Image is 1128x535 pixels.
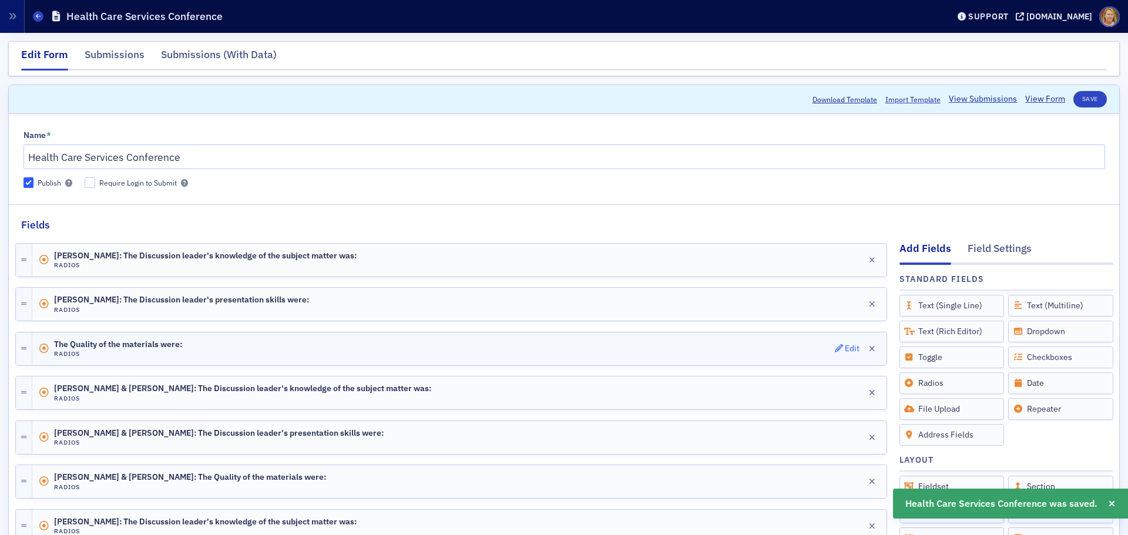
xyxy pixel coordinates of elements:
div: Publish [38,178,61,188]
h4: Standard Fields [899,273,985,285]
h4: Radios [54,306,309,314]
h4: Radios [54,395,431,402]
div: Submissions (With Data) [161,47,277,69]
div: Date [1008,372,1113,394]
div: Support [968,11,1009,22]
div: Edit Form [21,47,68,70]
div: Add Fields [899,241,951,264]
span: [PERSON_NAME] & [PERSON_NAME]: The Discussion leader's knowledge of the subject matter was: [54,384,431,393]
div: Submissions [85,47,145,69]
h4: Radios [54,439,384,446]
span: Import Template [885,94,941,105]
div: Address Fields [899,424,1005,446]
button: Edit [835,341,860,357]
div: Fieldset [899,476,1005,497]
h4: Radios [54,261,357,269]
input: Require Login to Submit [85,177,95,188]
div: Checkboxes [1008,346,1113,368]
button: Download Template [813,94,877,105]
div: Edit [845,345,860,352]
div: Text (Single Line) [899,295,1005,317]
span: [PERSON_NAME] & [PERSON_NAME]: The Discussion leader's presentation skills were: [54,429,384,438]
div: Section [1008,476,1113,497]
div: File Upload [899,398,1005,420]
span: [PERSON_NAME]: The Discussion leader's presentation skills were: [54,295,309,305]
span: [PERSON_NAME] & [PERSON_NAME]: The Quality of the materials were: [54,473,326,482]
button: [DOMAIN_NAME] [1016,12,1096,21]
div: Radios [899,372,1005,394]
div: Toggle [899,346,1005,368]
h1: Health Care Services Conference [66,9,223,23]
h2: Fields [21,217,50,233]
h4: Radios [54,527,357,535]
a: View Form [1025,93,1065,105]
div: Text (Rich Editor) [899,321,1005,342]
div: Text (Multiline) [1008,295,1113,317]
div: Dropdown [1008,321,1113,342]
div: Repeater [1008,398,1113,420]
h4: Layout [899,454,934,466]
div: Field Settings [968,241,1032,263]
div: Require Login to Submit [99,178,177,188]
span: Profile [1099,6,1120,27]
span: [PERSON_NAME]: The Discussion leader's knowledge of the subject matter was: [54,251,357,261]
input: Publish [23,177,34,188]
span: [PERSON_NAME]: The Discussion leader's knowledge of the subject matter was: [54,517,357,527]
span: The Quality of the materials were: [54,340,182,349]
div: [DOMAIN_NAME] [1026,11,1092,22]
h4: Radios [54,483,326,491]
a: View Submissions [949,93,1017,105]
abbr: This field is required [46,130,51,141]
div: Name [23,130,46,141]
span: Health Care Services Conference was saved. [905,497,1097,511]
button: Save [1073,91,1107,107]
h4: Radios [54,350,182,358]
